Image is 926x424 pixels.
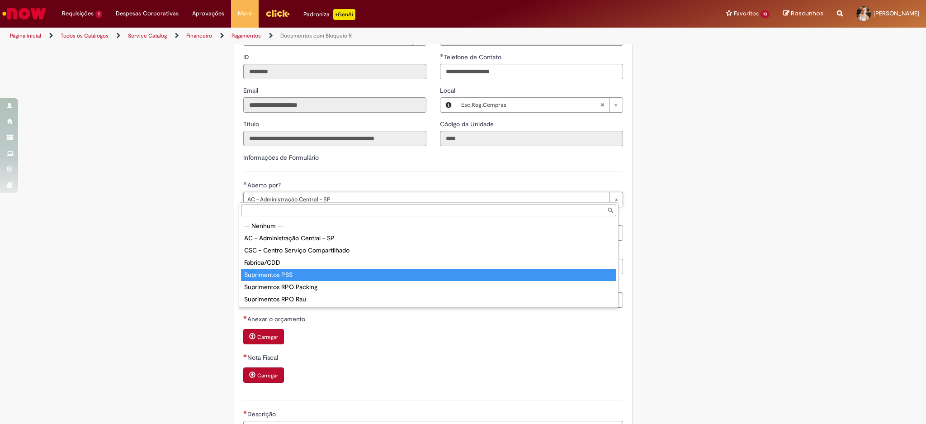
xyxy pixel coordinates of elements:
[241,281,616,293] div: Suprimentos RPO Packing
[241,244,616,257] div: CSC - Centro Serviço Compartilhado
[241,257,616,269] div: Fabrica/CDD
[241,232,616,244] div: AC - Administração Central - SP
[241,293,616,305] div: Suprimentos RPO Rau
[239,218,618,307] ul: Aberto por?
[241,269,616,281] div: Suprimentos PSS
[241,220,616,232] div: -- Nenhum --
